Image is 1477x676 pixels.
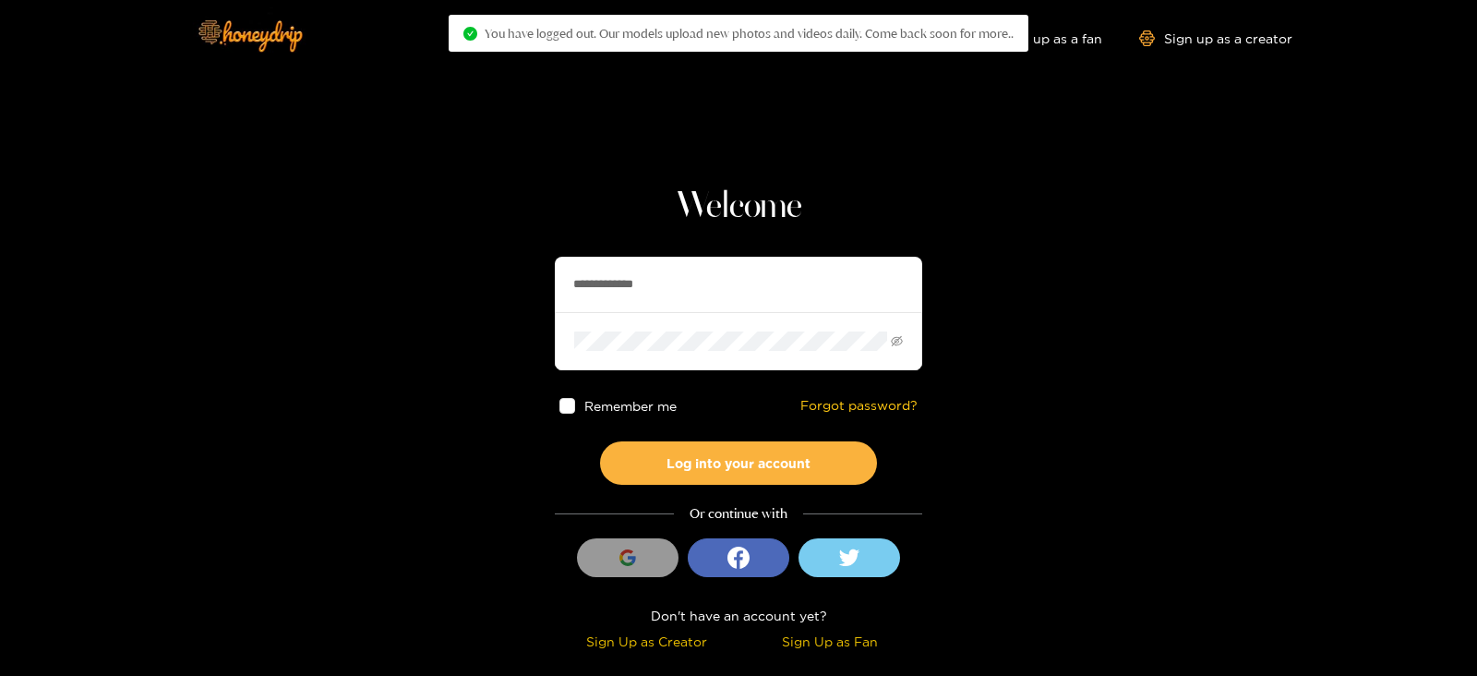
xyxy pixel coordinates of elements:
a: Forgot password? [800,398,918,414]
div: Don't have an account yet? [555,605,922,626]
h1: Welcome [555,185,922,229]
span: You have logged out. Our models upload new photos and videos daily. Come back soon for more.. [485,26,1014,41]
a: Sign up as a creator [1139,30,1292,46]
span: eye-invisible [891,335,903,347]
div: Sign Up as Fan [743,631,918,652]
span: check-circle [463,27,477,41]
div: Or continue with [555,503,922,525]
div: Sign Up as Creator [559,631,734,652]
span: Remember me [584,399,677,413]
a: Sign up as a fan [976,30,1102,46]
button: Log into your account [600,441,877,485]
